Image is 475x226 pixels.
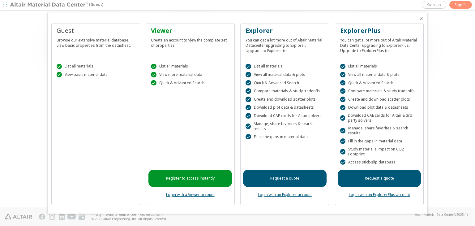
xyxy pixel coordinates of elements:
div: Manage, share favorites & search results [246,121,324,131]
div: Fill in the gaps in material data [246,134,324,140]
div:  [151,72,156,77]
div:  [246,64,251,69]
div: List all materials [340,64,419,69]
div: Study material's impact on CO2 Footprint [340,147,419,157]
a: Register to access instantly [148,170,232,187]
div: Quick & Advanced Search [151,80,229,86]
div:  [340,149,345,154]
div:  [340,105,346,111]
div:  [246,97,251,102]
a: Login with an ExplorerPlus account [349,192,410,197]
div:  [246,113,251,119]
div: Download CAE cards for Altair & 3rd party solvers [340,113,419,123]
a: Login with a Viewer account [166,192,215,197]
div:  [246,88,251,94]
div:  [151,64,156,69]
div: Create and download scatter plots [246,97,324,102]
div:  [246,105,251,111]
div:  [340,115,345,121]
div: Compare materials & study tradeoffs [340,88,419,94]
div:  [246,124,251,129]
div: Download plot data & datasheets [246,105,324,111]
div: ExplorerPlus [340,26,419,35]
div: Quick & Advanced Search [340,80,419,86]
div:  [151,80,156,86]
div: Download CAE cards for Altair solvers [246,113,324,119]
div: Viewer [151,26,229,35]
div:  [340,88,346,94]
a: Request a quote [243,170,327,187]
div: Download plot data & datasheets [340,105,419,111]
div: Browse our extensive material database, view basic properties from the datasheet. [57,35,135,48]
div: List all materials [246,64,324,69]
button: Close [419,16,424,21]
div: Compare materials & study tradeoffs [246,88,324,94]
div: List all materials [151,64,229,69]
div:  [340,72,346,77]
div:  [340,97,346,102]
div:  [340,159,346,165]
div:  [246,80,251,86]
div:  [57,72,62,77]
div: Create and download scatter plots [340,97,419,102]
div: Create an account to view the complete set of properties. [151,35,229,48]
div: Access stick-slip database [340,159,419,165]
div: View basic material data [57,72,135,77]
div:  [246,72,251,77]
div:  [340,128,345,133]
div: Manage, share favorites & search results [340,126,419,136]
div: You can get a lot more out of Altair Material Data Center upgrading to ExplorerPlus. Upgrade to E... [340,35,419,53]
div: Explorer [246,26,324,35]
div: Guest [57,26,135,35]
div: View all material data & plots [340,72,419,77]
div: View all material data & plots [246,72,324,77]
div:  [57,64,62,69]
div: You can get a lot more out of Altair Material Datacenter upgrading to Explorer. Upgrade to Explor... [246,35,324,53]
div: Fill in the gaps in material data [340,138,419,144]
div:  [340,80,346,86]
div:  [246,134,251,140]
a: Login with an Explorer account [258,192,312,197]
a: Request a quote [338,170,421,187]
div: List all materials [57,64,135,69]
div:  [340,138,346,144]
div:  [340,64,346,69]
div: View more material data [151,72,229,77]
div: Quick & Advanced Search [246,80,324,86]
